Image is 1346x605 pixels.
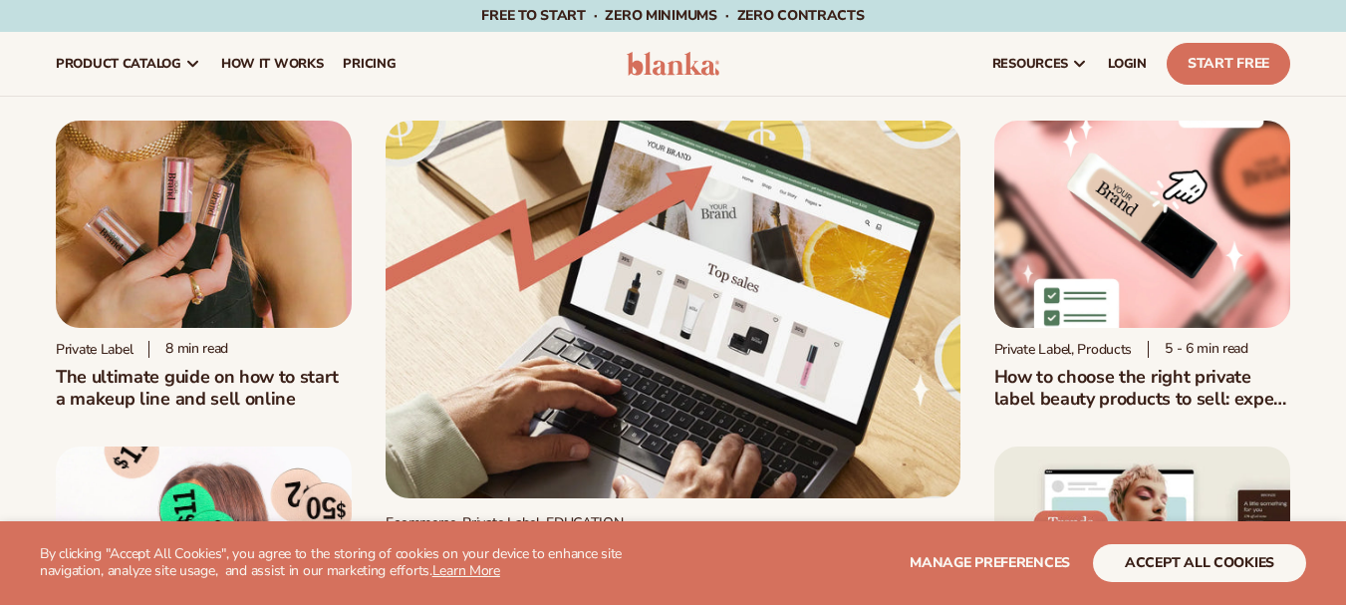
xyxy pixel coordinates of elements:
[994,366,1290,410] h2: How to choose the right private label beauty products to sell: expert advice
[386,121,959,498] img: Growing money with ecommerce
[40,546,665,580] p: By clicking "Accept All Cookies", you agree to the storing of cookies on your device to enhance s...
[1167,43,1290,85] a: Start Free
[1148,341,1248,358] div: 5 - 6 min read
[56,121,352,410] a: Person holding branded make up with a solid pink background Private label 8 min readThe ultimate ...
[910,544,1070,582] button: Manage preferences
[994,341,1133,358] div: Private Label, Products
[148,341,228,358] div: 8 min read
[994,121,1290,410] a: Private Label Beauty Products Click Private Label, Products 5 - 6 min readHow to choose the right...
[221,56,324,72] span: How It Works
[994,121,1290,328] img: Private Label Beauty Products Click
[1098,32,1157,96] a: LOGIN
[1093,544,1306,582] button: accept all cookies
[910,553,1070,572] span: Manage preferences
[46,32,211,96] a: product catalog
[333,32,405,96] a: pricing
[992,56,1068,72] span: resources
[56,121,352,328] img: Person holding branded make up with a solid pink background
[56,56,181,72] span: product catalog
[432,561,500,580] a: Learn More
[343,56,396,72] span: pricing
[56,366,352,410] h1: The ultimate guide on how to start a makeup line and sell online
[386,514,959,531] div: Ecommerce, Private Label, EDUCATION
[982,32,1098,96] a: resources
[211,32,334,96] a: How It Works
[627,52,720,76] img: logo
[1108,56,1147,72] span: LOGIN
[56,341,133,358] div: Private label
[481,6,864,25] span: Free to start · ZERO minimums · ZERO contracts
